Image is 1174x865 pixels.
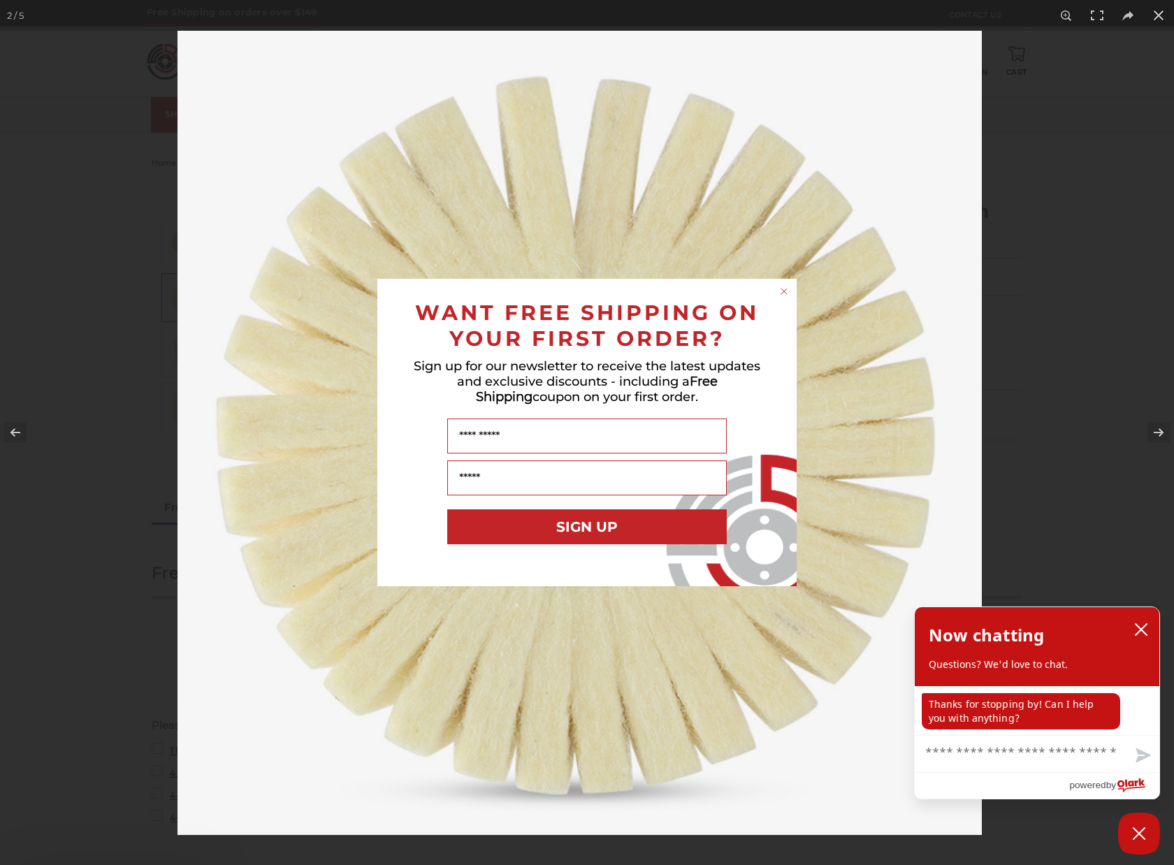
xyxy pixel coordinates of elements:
[415,300,759,351] span: WANT FREE SHIPPING ON YOUR FIRST ORDER?
[1106,776,1116,794] span: by
[777,284,791,298] button: Close dialog
[1069,773,1159,799] a: Powered by Olark
[1130,619,1152,640] button: close chatbox
[1118,813,1160,855] button: Close Chatbox
[914,606,1160,799] div: olark chatbox
[1069,776,1106,794] span: powered
[915,686,1159,735] div: chat
[414,358,760,405] span: Sign up for our newsletter to receive the latest updates and exclusive discounts - including a co...
[929,657,1145,671] p: Questions? We'd love to chat.
[929,621,1044,649] h2: Now chatting
[1124,740,1159,772] button: Send message
[476,374,718,405] span: Free Shipping
[922,693,1120,729] p: Thanks for stopping by! Can I help you with anything?
[447,509,727,544] button: SIGN UP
